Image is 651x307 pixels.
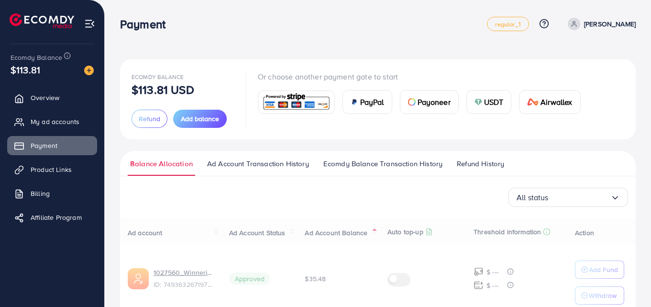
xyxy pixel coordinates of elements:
[181,114,219,124] span: Add balance
[11,53,62,62] span: Ecomdy Balance
[7,160,97,179] a: Product Links
[31,93,59,102] span: Overview
[549,190,610,205] input: Search for option
[132,110,167,128] button: Refund
[474,98,482,106] img: card
[31,213,82,222] span: Affiliate Program
[31,141,57,150] span: Payment
[7,136,97,155] a: Payment
[7,184,97,203] a: Billing
[400,90,459,114] a: cardPayoneer
[408,98,416,106] img: card
[418,96,451,108] span: Payoneer
[31,165,72,174] span: Product Links
[10,13,74,28] img: logo
[7,208,97,227] a: Affiliate Program
[207,159,309,169] span: Ad Account Transaction History
[487,17,529,31] a: regular_1
[527,98,539,106] img: card
[541,96,572,108] span: Airwallex
[84,18,95,29] img: menu
[517,190,549,205] span: All status
[258,91,335,114] a: card
[7,88,97,107] a: Overview
[261,92,331,113] img: card
[508,188,628,207] div: Search for option
[360,96,384,108] span: PayPal
[457,159,504,169] span: Refund History
[342,90,392,114] a: cardPayPal
[519,90,580,114] a: cardAirwallex
[584,18,636,30] p: [PERSON_NAME]
[258,71,588,82] p: Or choose another payment gate to start
[323,159,442,169] span: Ecomdy Balance Transaction History
[610,264,644,300] iframe: Chat
[31,117,79,126] span: My ad accounts
[484,96,504,108] span: USDT
[11,63,40,77] span: $113.81
[31,189,50,198] span: Billing
[84,66,94,75] img: image
[466,90,512,114] a: cardUSDT
[495,21,520,27] span: regular_1
[7,112,97,131] a: My ad accounts
[564,18,636,30] a: [PERSON_NAME]
[173,110,227,128] button: Add balance
[132,84,194,95] p: $113.81 USD
[139,114,160,124] span: Refund
[132,73,184,81] span: Ecomdy Balance
[120,17,173,31] h3: Payment
[130,159,193,169] span: Balance Allocation
[351,98,358,106] img: card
